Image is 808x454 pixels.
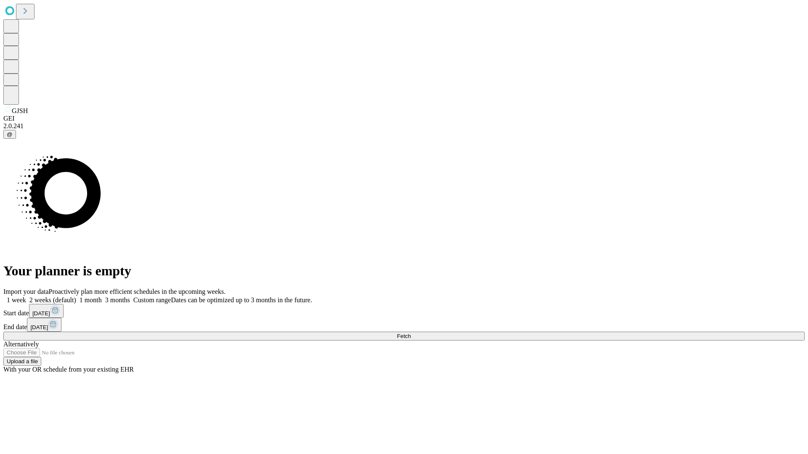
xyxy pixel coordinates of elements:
button: Fetch [3,332,805,340]
span: [DATE] [30,324,48,330]
button: [DATE] [29,304,64,318]
span: Custom range [133,296,171,304]
span: [DATE] [32,310,50,317]
h1: Your planner is empty [3,263,805,279]
button: Upload a file [3,357,41,366]
span: 1 month [80,296,102,304]
div: GEI [3,115,805,122]
span: Alternatively [3,340,39,348]
div: End date [3,318,805,332]
span: 3 months [105,296,130,304]
span: With your OR schedule from your existing EHR [3,366,134,373]
button: [DATE] [27,318,61,332]
span: 1 week [7,296,26,304]
span: @ [7,131,13,137]
div: Start date [3,304,805,318]
span: Import your data [3,288,49,295]
span: GJSH [12,107,28,114]
span: Fetch [397,333,411,339]
span: Dates can be optimized up to 3 months in the future. [171,296,312,304]
span: 2 weeks (default) [29,296,76,304]
div: 2.0.241 [3,122,805,130]
span: Proactively plan more efficient schedules in the upcoming weeks. [49,288,226,295]
button: @ [3,130,16,139]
